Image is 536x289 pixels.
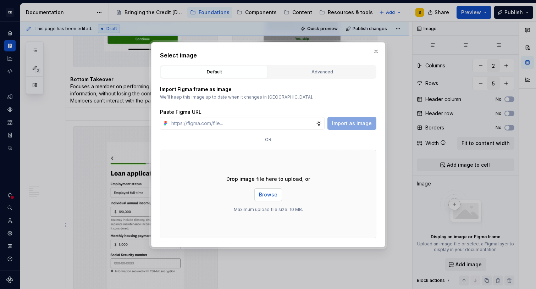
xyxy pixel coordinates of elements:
[160,94,376,100] p: We’ll keep this image up to date when it changes in [GEOGRAPHIC_DATA].
[168,117,316,130] input: https://figma.com/file...
[160,109,201,116] label: Paste Figma URL
[271,68,373,76] div: Advanced
[160,86,376,93] p: Import Figma frame as image
[160,51,376,60] h2: Select image
[265,137,271,143] p: or
[163,68,265,76] div: Default
[259,191,277,198] span: Browse
[226,176,310,183] p: Drop image file here to upload, or
[254,188,282,201] button: Browse
[233,207,303,212] p: Maximum upload file size: 10 MB.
